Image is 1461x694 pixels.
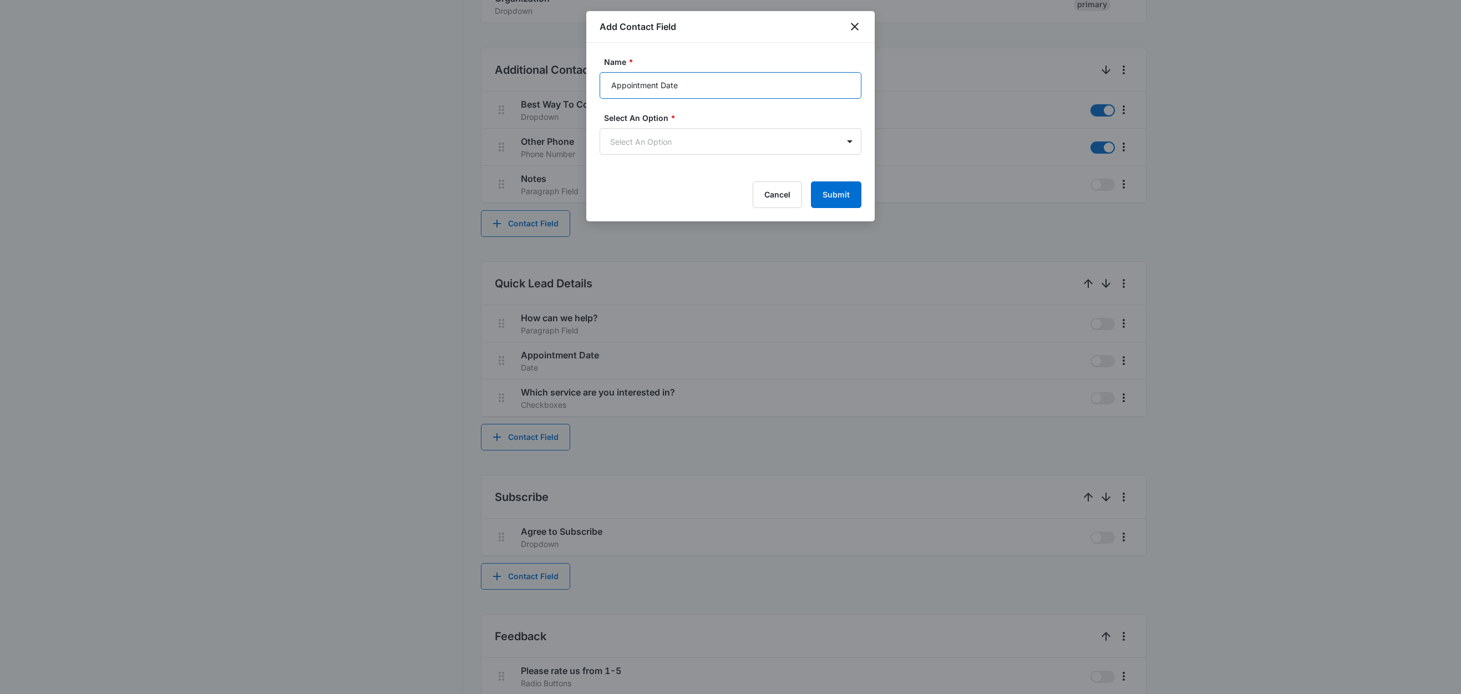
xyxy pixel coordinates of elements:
[600,72,861,99] input: Name
[604,56,866,68] label: Name
[848,20,861,33] button: close
[811,181,861,208] button: Submit
[600,20,676,33] h1: Add Contact Field
[604,112,866,124] label: Select An Option
[753,181,802,208] button: Cancel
